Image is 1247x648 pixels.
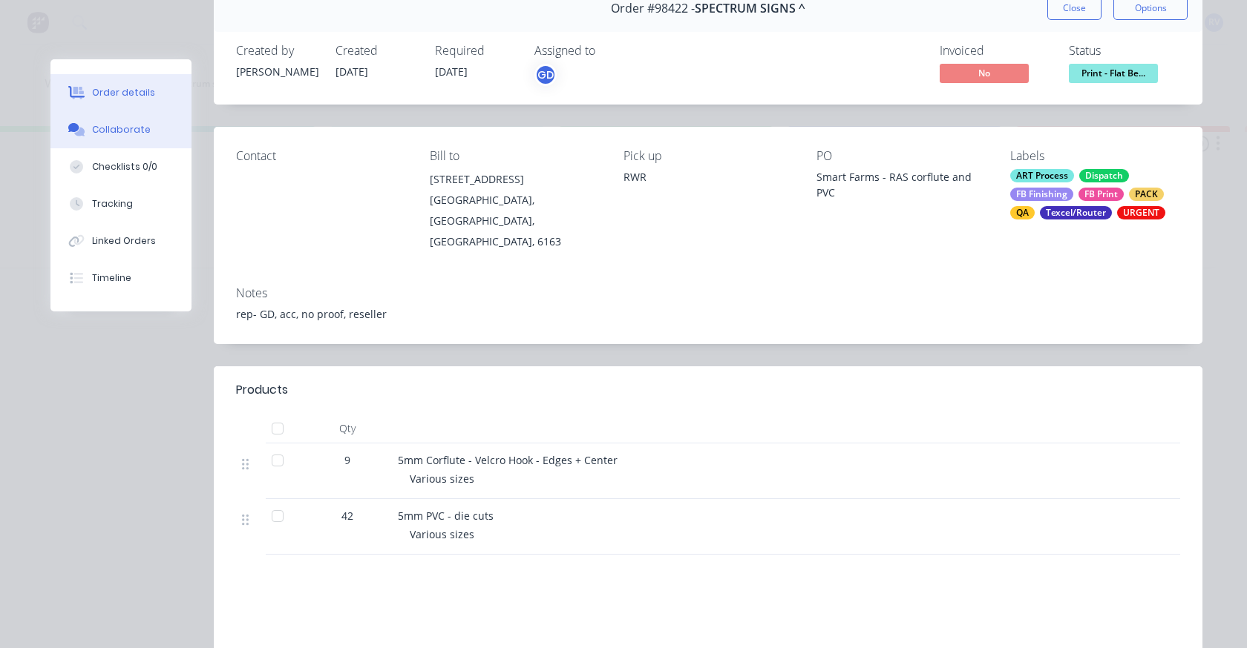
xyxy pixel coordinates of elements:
[1010,169,1074,182] div: ART Process
[50,74,192,111] button: Order details
[303,414,392,443] div: Qty
[623,149,793,163] div: Pick up
[1129,188,1164,201] div: PACK
[92,271,131,285] div: Timeline
[534,64,557,86] button: GD
[410,527,474,541] span: Various sizes
[410,472,474,486] span: Various sizes
[1010,149,1180,163] div: Labels
[92,234,156,248] div: Linked Orders
[50,222,192,259] button: Linked Orders
[940,64,1029,82] span: No
[611,1,695,16] span: Order #98422 -
[398,509,494,523] span: 5mm PVC - die cuts
[430,190,600,252] div: [GEOGRAPHIC_DATA], [GEOGRAPHIC_DATA], [GEOGRAPHIC_DATA], 6163
[430,149,600,163] div: Bill to
[430,169,600,252] div: [STREET_ADDRESS][GEOGRAPHIC_DATA], [GEOGRAPHIC_DATA], [GEOGRAPHIC_DATA], 6163
[534,44,683,58] div: Assigned to
[1079,188,1124,201] div: FB Print
[435,65,468,79] span: [DATE]
[1117,206,1165,219] div: URGENT
[1010,206,1035,219] div: QA
[236,306,1180,322] div: rep- GD, acc, no proof, reseller
[1040,206,1112,219] div: Texcel/Router
[1069,64,1158,86] button: Print - Flat Be...
[50,148,192,185] button: Checklists 0/0
[236,149,406,163] div: Contact
[92,197,133,211] div: Tracking
[1010,188,1073,201] div: FB Finishing
[430,169,600,190] div: [STREET_ADDRESS]
[336,65,368,79] span: [DATE]
[92,123,151,136] div: Collaborate
[92,160,157,173] div: Checklists 0/0
[623,169,793,185] div: RWR
[1079,169,1129,182] div: Dispatch
[236,286,1180,300] div: Notes
[344,452,350,468] span: 9
[1069,44,1180,58] div: Status
[236,64,318,79] div: [PERSON_NAME]
[50,111,192,148] button: Collaborate
[398,453,618,467] span: 5mm Corflute - Velcro Hook - Edges + Center
[695,1,805,16] span: SPECTRUM SIGNS ^
[50,185,192,222] button: Tracking
[435,44,517,58] div: Required
[50,259,192,297] button: Timeline
[940,44,1051,58] div: Invoiced
[236,44,318,58] div: Created by
[816,149,986,163] div: PO
[236,381,288,399] div: Products
[1069,64,1158,82] span: Print - Flat Be...
[336,44,417,58] div: Created
[341,508,353,523] span: 42
[92,86,155,99] div: Order details
[816,169,986,200] div: Smart Farms - RAS corflute and PVC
